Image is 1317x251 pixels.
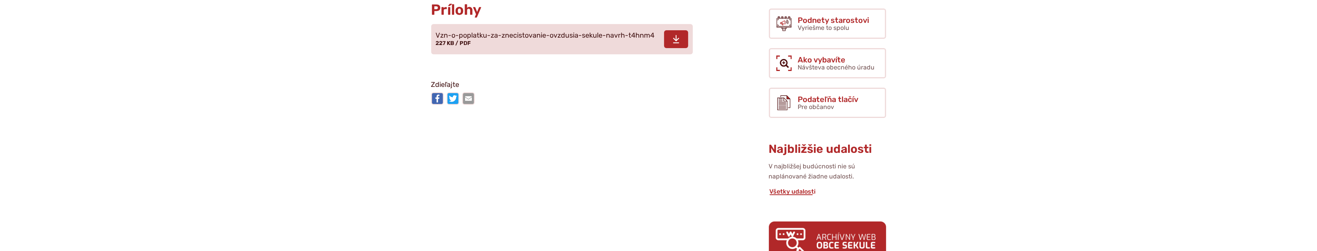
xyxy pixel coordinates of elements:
a: Vzn-o-poplatku-za-znecistovanie-ovzdusia-sekule-navrh-t4hnm4 227 KB / PDF [431,24,693,54]
a: Podnety starostovi Vyriešme to spolu [769,9,886,39]
span: Pre občanov [798,103,835,111]
h3: Najbližšie udalosti [769,143,886,156]
a: Všetky udalosti [769,188,817,195]
a: Podateľňa tlačív Pre občanov [769,88,886,118]
span: 227 KB / PDF [436,40,471,47]
span: Podateľňa tlačív [798,95,859,104]
h2: Prílohy [431,2,707,18]
p: V najbližšej budúcnosti nie sú naplánované žiadne udalosti. [769,161,886,182]
a: Ako vybavíte Návšteva obecného úradu [769,48,886,78]
span: Vyriešme to spolu [798,24,850,31]
span: Vzn-o-poplatku-za-znecistovanie-ovzdusia-sekule-navrh-t4hnm4 [436,32,655,40]
span: Návšteva obecného úradu [798,64,875,71]
span: Podnety starostovi [798,16,869,24]
img: Zdieľať na Facebooku [431,92,444,105]
span: Ako vybavíte [798,55,875,64]
p: Zdieľajte [431,79,707,91]
img: Zdieľať na Twitteri [447,92,459,105]
img: Zdieľať e-mailom [462,92,475,105]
